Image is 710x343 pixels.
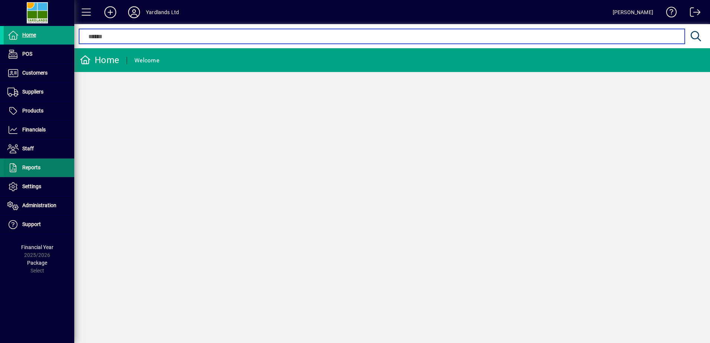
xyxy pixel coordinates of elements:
[4,196,74,215] a: Administration
[134,55,159,66] div: Welcome
[4,64,74,82] a: Customers
[661,1,677,26] a: Knowledge Base
[22,127,46,133] span: Financials
[22,51,32,57] span: POS
[4,177,74,196] a: Settings
[22,146,34,151] span: Staff
[22,70,48,76] span: Customers
[4,159,74,177] a: Reports
[98,6,122,19] button: Add
[22,221,41,227] span: Support
[22,164,40,170] span: Reports
[22,183,41,189] span: Settings
[4,121,74,139] a: Financials
[22,202,56,208] span: Administration
[122,6,146,19] button: Profile
[4,83,74,101] a: Suppliers
[27,260,47,266] span: Package
[22,108,43,114] span: Products
[613,6,653,18] div: [PERSON_NAME]
[146,6,179,18] div: Yardlands Ltd
[4,215,74,234] a: Support
[21,244,53,250] span: Financial Year
[684,1,701,26] a: Logout
[22,89,43,95] span: Suppliers
[4,102,74,120] a: Products
[4,140,74,158] a: Staff
[80,54,119,66] div: Home
[4,45,74,63] a: POS
[22,32,36,38] span: Home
